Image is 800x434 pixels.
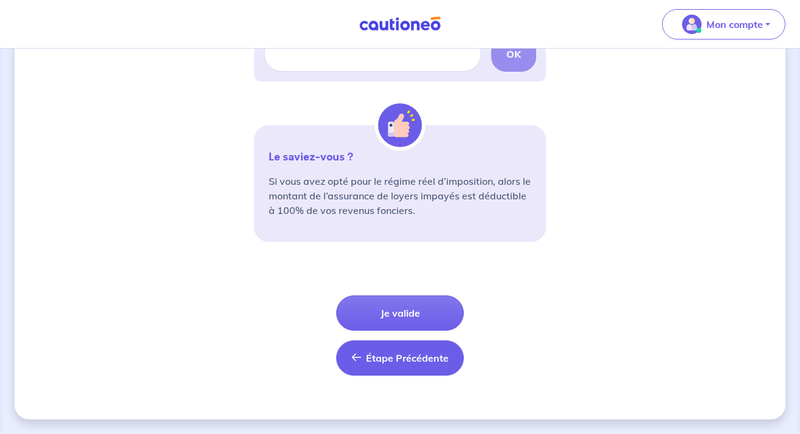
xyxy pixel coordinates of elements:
img: Cautioneo [354,16,446,32]
p: Le saviez-vous ? [269,150,531,164]
span: Étape Précédente [366,352,449,364]
img: illu_alert_hand.svg [378,103,422,147]
button: illu_account_valid_menu.svgMon compte [662,9,785,40]
img: illu_account_valid_menu.svg [682,15,702,34]
button: Je valide [336,295,464,331]
button: Étape Précédente [336,340,464,376]
p: Mon compte [706,17,763,32]
p: Si vous avez opté pour le régime réel d’imposition, alors le montant de l’assurance de loyers imp... [269,174,531,218]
